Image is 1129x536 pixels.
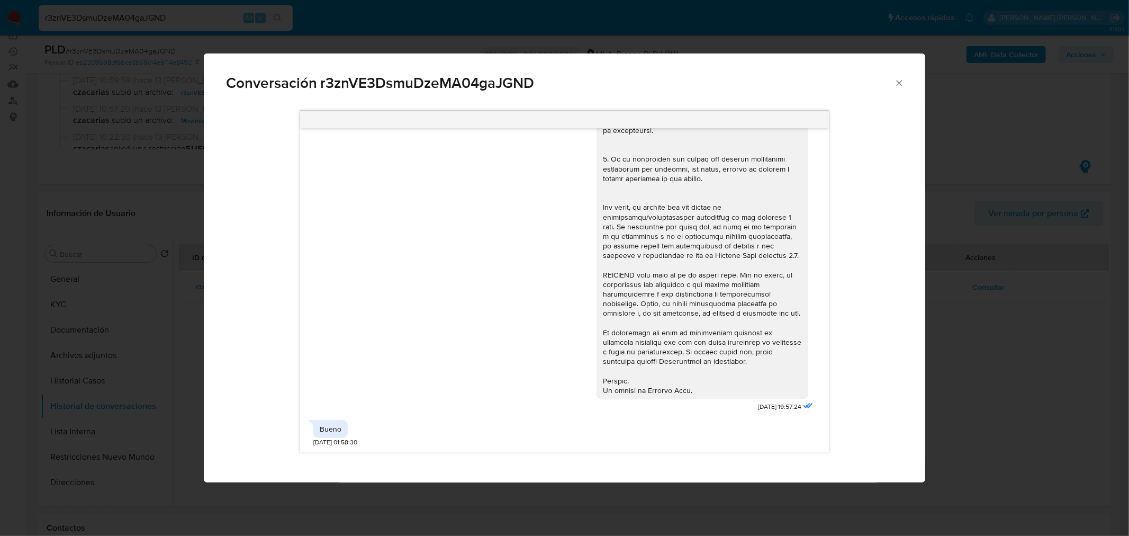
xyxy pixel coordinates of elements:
[226,76,894,91] span: Conversación r3znVE3DsmuDzeMA04gaJGND
[320,424,341,434] div: Bueno
[758,403,801,412] span: [DATE] 19:57:24
[894,78,904,87] button: Cerrar
[204,53,926,483] div: Comunicación
[313,438,357,447] span: [DATE] 01:58:30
